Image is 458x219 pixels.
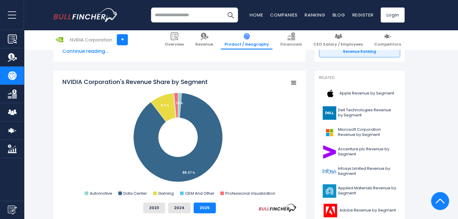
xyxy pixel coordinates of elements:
[319,144,400,160] a: Accenture plc Revenue by Segment
[332,12,345,18] a: Blog
[323,184,336,198] img: AMAT logo
[62,78,208,86] tspan: NVIDIA Corporation's Revenue Share by Segment
[161,30,188,49] a: Overview
[323,106,336,120] img: DELL logo
[371,30,405,49] a: Competitors
[143,202,165,213] button: 2023
[323,87,338,100] img: AAPL logo
[158,190,174,196] text: Gaming
[310,30,366,49] a: CEO Salary / Employees
[319,105,400,121] a: Dell Technologies Revenue by Segment
[123,190,147,196] text: Data Center
[374,42,401,47] span: Competitors
[117,34,128,45] a: +
[223,7,238,22] button: Search
[176,101,183,105] tspan: 1.3 %
[53,8,118,22] a: Go to homepage
[54,34,65,45] img: NVDA logo
[338,166,396,176] span: Infosys Limited Revenue by Segment
[323,145,336,159] img: ACN logo
[192,30,217,49] a: Revenue
[277,30,306,49] a: Financials
[319,85,400,102] a: Apple Revenue by Segment
[165,42,184,47] span: Overview
[319,202,400,219] a: Adobe Revenue by Segment
[319,183,400,199] a: Applied Materials Revenue by Segment
[305,12,325,18] a: Ranking
[319,75,400,80] p: Related
[62,48,297,55] span: Continue reading...
[62,78,297,198] svg: NVIDIA Corporation's Revenue Share by Segment
[185,190,215,196] text: OEM And Other
[195,42,213,47] span: Revenue
[194,202,216,213] button: 2025
[319,163,400,180] a: Infosys Limited Revenue by Segment
[338,108,396,118] span: Dell Technologies Revenue by Segment
[221,30,273,49] a: Product / Geography
[319,46,400,57] a: Revenue Ranking
[161,103,169,108] tspan: 8.7 %
[323,204,338,217] img: ADBE logo
[250,12,263,18] a: Home
[280,42,302,47] span: Financials
[270,12,297,18] a: Companies
[338,186,396,196] span: Applied Materials Revenue by Segment
[313,42,363,47] span: CEO Salary / Employees
[381,7,405,22] a: Login
[319,124,400,141] a: Microsoft Corporation Revenue by Segment
[323,126,336,139] img: MSFT logo
[168,202,191,213] button: 2024
[53,8,118,22] img: bullfincher logo
[224,42,269,47] span: Product / Geography
[339,208,396,213] span: Adobe Revenue by Segment
[90,190,112,196] text: Automotive
[352,12,373,18] a: Register
[338,127,396,137] span: Microsoft Corporation Revenue by Segment
[339,91,394,96] span: Apple Revenue by Segment
[182,170,195,175] tspan: 88.27 %
[225,190,275,196] text: Professional Visualization
[70,36,112,43] div: NVIDIA Corporation
[323,165,336,178] img: INFY logo
[338,147,396,157] span: Accenture plc Revenue by Segment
